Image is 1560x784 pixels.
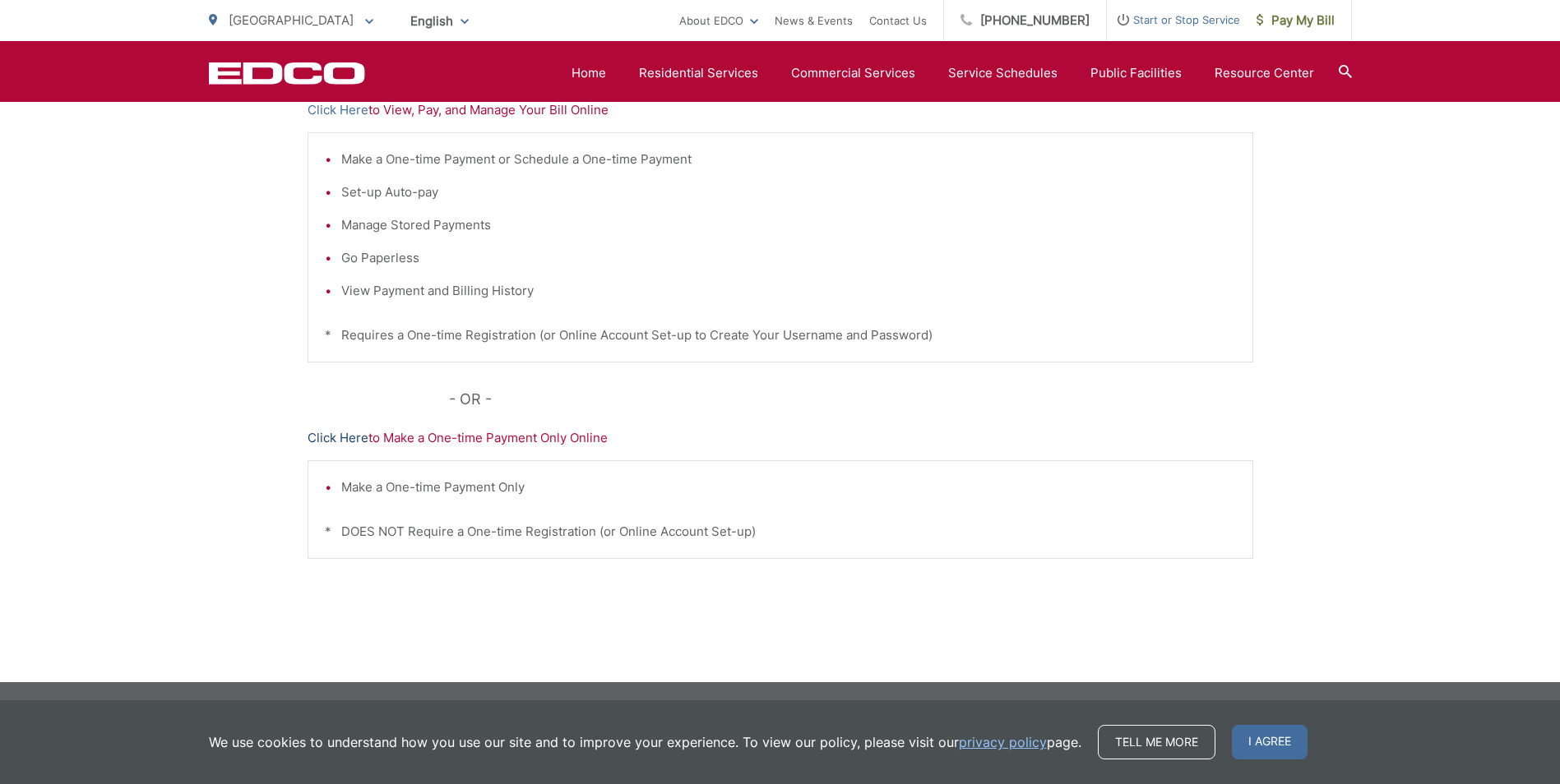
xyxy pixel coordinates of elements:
a: Service Schedules [948,63,1058,83]
a: Resource Center [1215,63,1314,83]
p: to Make a One-time Payment Only Online [308,428,1253,448]
span: Pay My Bill [1257,11,1335,30]
a: Home [572,63,606,83]
li: Make a One-time Payment or Schedule a One-time Payment [341,150,1236,169]
a: Residential Services [639,63,758,83]
p: * DOES NOT Require a One-time Registration (or Online Account Set-up) [325,522,1236,542]
a: About EDCO [679,11,758,30]
a: Tell me more [1098,725,1215,759]
li: Set-up Auto-pay [341,182,1236,202]
p: * Requires a One-time Registration (or Online Account Set-up to Create Your Username and Password) [325,325,1236,345]
a: Click Here [308,428,368,448]
a: Click Here [308,100,368,120]
li: Make a One-time Payment Only [341,477,1236,497]
a: privacy policy [959,732,1047,752]
a: Public Facilities [1090,63,1182,83]
span: English [398,7,481,35]
a: EDCD logo. Return to the homepage. [209,62,365,85]
a: Commercial Services [791,63,915,83]
p: to View, Pay, and Manage Your Bill Online [308,100,1253,120]
span: I agree [1232,725,1308,759]
li: View Payment and Billing History [341,281,1236,301]
a: News & Events [775,11,853,30]
p: We use cookies to understand how you use our site and to improve your experience. To view our pol... [209,732,1081,752]
span: [GEOGRAPHIC_DATA] [229,12,354,28]
li: Manage Stored Payments [341,215,1236,235]
a: Contact Us [869,11,927,30]
p: - OR - [449,387,1253,412]
li: Go Paperless [341,248,1236,268]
